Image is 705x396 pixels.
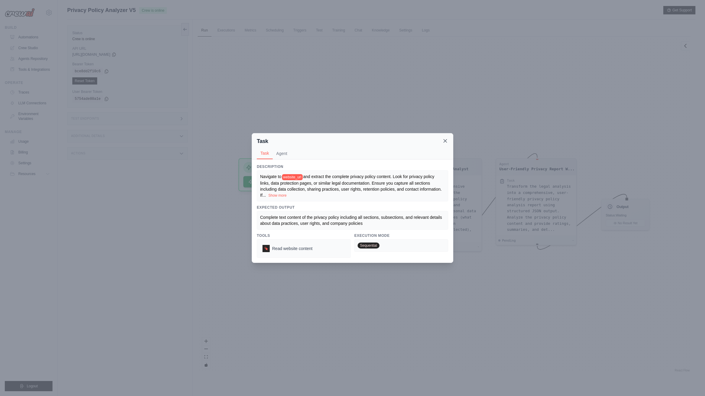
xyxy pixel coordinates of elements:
h2: Task [257,137,268,145]
span: Read website content [272,246,313,252]
h3: Expected Output [257,205,448,210]
span: Complete text content of the privacy policy including all sections, subsections, and relevant det... [260,215,443,226]
span: website_url [282,174,303,180]
button: Task [257,148,273,159]
h3: Execution Mode [354,233,448,238]
div: ... [260,174,445,198]
span: Navigate to [260,174,281,179]
button: Agent [273,148,291,159]
h3: Tools [257,233,351,238]
span: Sequential [358,243,379,249]
button: Show more [268,193,286,198]
span: and extract the complete privacy policy content. Look for privacy policy links, data protection p... [260,174,442,197]
h3: Description [257,164,448,169]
